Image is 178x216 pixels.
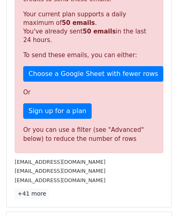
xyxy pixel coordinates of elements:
[23,88,155,97] p: Or
[15,177,105,183] small: [EMAIL_ADDRESS][DOMAIN_NAME]
[23,125,155,144] div: Or you can use a filter (see "Advanced" below) to reduce the number of rows
[15,189,49,199] a: +41 more
[83,28,116,35] strong: 50 emails
[23,66,163,82] a: Choose a Google Sheet with fewer rows
[23,103,92,119] a: Sign up for a plan
[23,51,155,60] p: To send these emails, you can either:
[137,177,178,216] iframe: Chat Widget
[15,159,105,165] small: [EMAIL_ADDRESS][DOMAIN_NAME]
[23,10,155,45] p: Your current plan supports a daily maximum of . You've already sent in the last 24 hours.
[62,19,95,27] strong: 50 emails
[15,168,105,174] small: [EMAIL_ADDRESS][DOMAIN_NAME]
